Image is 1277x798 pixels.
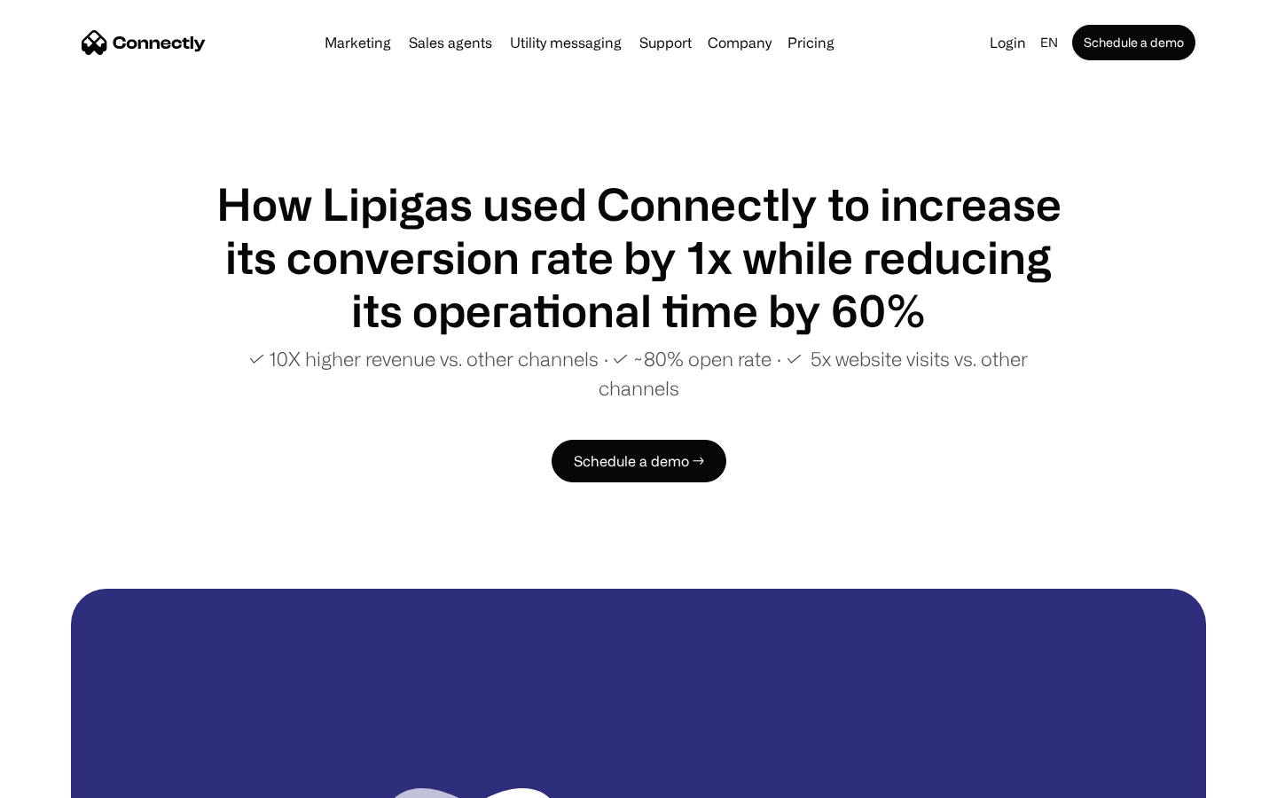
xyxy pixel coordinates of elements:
h1: How Lipigas used Connectly to increase its conversion rate by 1x while reducing its operational t... [213,177,1064,337]
a: Pricing [780,35,842,50]
p: ✓ 10X higher revenue vs. other channels ∙ ✓ ~80% open rate ∙ ✓ 5x website visits vs. other channels [213,344,1064,403]
a: Login [983,30,1033,55]
ul: Language list [35,767,106,792]
div: Company [708,30,772,55]
a: Schedule a demo [1072,25,1195,60]
aside: Language selected: English [18,765,106,792]
a: Support [632,35,699,50]
div: en [1040,30,1058,55]
a: Utility messaging [503,35,629,50]
a: Sales agents [402,35,499,50]
a: home [82,29,206,56]
div: en [1033,30,1069,55]
a: Marketing [317,35,398,50]
a: Schedule a demo → [552,440,726,482]
div: Company [702,30,777,55]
